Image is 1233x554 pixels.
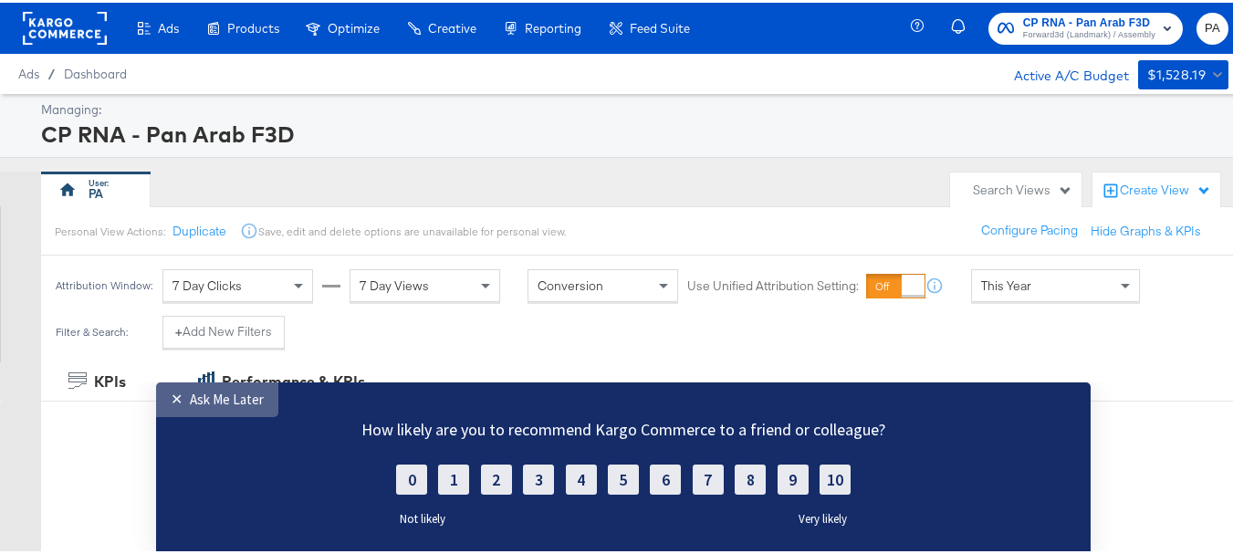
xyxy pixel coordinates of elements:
[778,82,809,112] label: 9
[968,212,1091,245] button: Configure Pacing
[1023,26,1155,40] span: Forward3d (Landmark) / Assembly
[190,8,264,26] div: Ask Me Later
[172,275,242,291] span: 7 Day Clicks
[438,82,469,112] label: 1
[396,82,427,112] label: 0
[481,82,512,112] label: 2
[64,64,127,78] a: Dashboard
[39,64,64,78] span: /
[799,129,861,144] label: Very likely
[1147,61,1207,84] div: $1,528.19
[538,275,603,291] span: Conversion
[523,82,554,112] label: 3
[820,82,851,112] label: 10
[1204,16,1221,37] span: PA
[1138,57,1228,87] button: $1,528.19
[525,18,581,33] span: Reporting
[18,64,39,78] span: Ads
[1196,10,1228,42] button: PA
[258,222,566,236] div: Save, edit and delete options are unavailable for personal view.
[227,18,279,33] span: Products
[55,323,129,336] div: Filter & Search:
[304,37,943,57] div: How likely are you to recommend Kargo Commerce to a friend or colleague?
[171,7,190,26] div: ✕
[175,320,183,338] strong: +
[55,277,153,289] div: Attribution Window:
[995,57,1129,85] div: Active A/C Budget
[328,18,380,33] span: Optimize
[41,116,1224,147] div: CP RNA - Pan Arab F3D
[630,18,690,33] span: Feed Suite
[687,275,859,292] label: Use Unified Attribution Setting:
[1120,179,1211,197] div: Create View
[222,369,365,390] div: Performance & KPIs
[172,220,226,237] button: Duplicate
[360,275,429,291] span: 7 Day Views
[566,82,597,112] label: 4
[386,129,445,144] label: Not likely
[650,82,681,112] label: 6
[1091,220,1201,237] button: Hide Graphs & KPIs
[428,18,476,33] span: Creative
[735,82,766,112] label: 8
[41,99,1224,116] div: Managing:
[162,313,285,346] button: +Add New Filters
[608,82,639,112] label: 5
[988,10,1183,42] button: CP RNA - Pan Arab F3DForward3d (Landmark) / Assembly
[55,222,165,236] div: Personal View Actions:
[981,275,1031,291] span: This Year
[693,82,724,112] label: 7
[94,369,126,390] div: KPIs
[973,179,1072,196] div: Search Views
[158,18,179,33] span: Ads
[1023,11,1155,30] span: CP RNA - Pan Arab F3D
[89,183,103,200] div: PA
